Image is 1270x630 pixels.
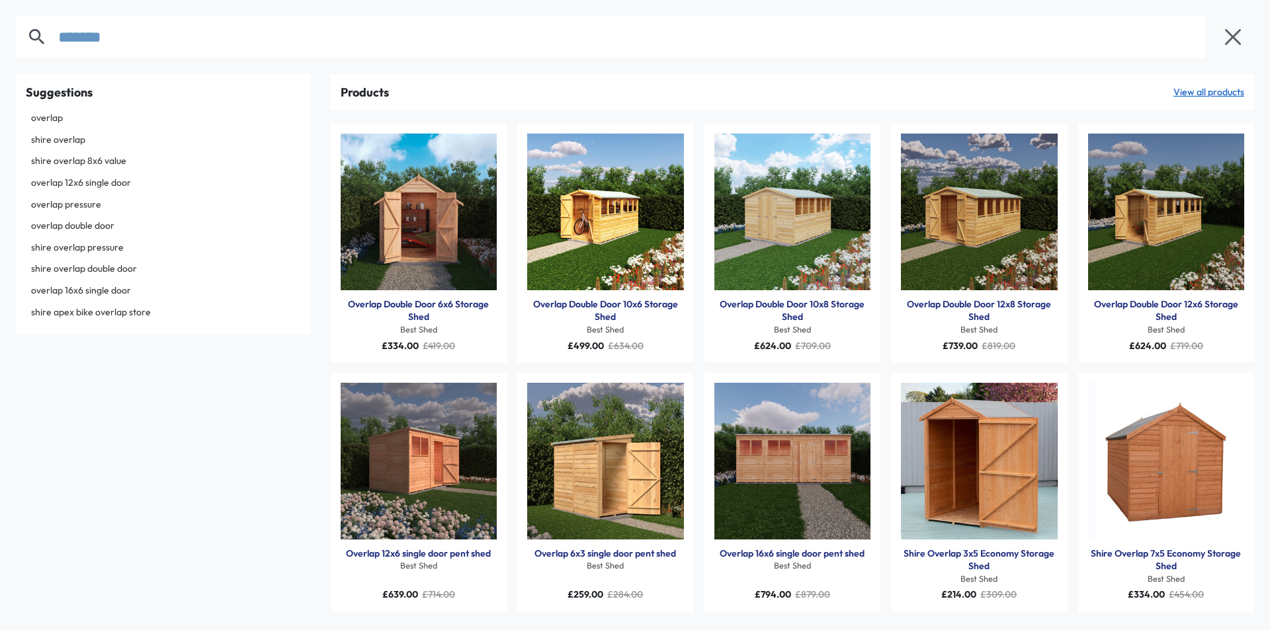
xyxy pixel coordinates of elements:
[714,383,871,539] a: Products: Overlap 16x6 single door pent shed
[714,324,871,336] div: Best Shed
[26,108,301,128] a: overlap
[346,547,491,561] a: Overlap 12x6 single door pent shed
[527,324,684,336] div: Best Shed
[26,303,301,323] a: shire apex bike overlap store
[901,383,1058,539] img: Shire Overlap 3x5 Economy Storage Shed - Best Shed
[608,340,644,352] span: £634.00
[341,560,497,572] div: Best Shed
[26,84,301,100] div: Suggestions
[26,151,301,171] a: shire overlap 8x6 value
[341,383,497,539] a: Products: Overlap 12x6 single door pent shed
[755,588,791,600] span: £794.00
[341,298,497,324] a: Overlap Double Door 6x6 Storage Shed
[980,588,1017,600] span: £309.00
[901,547,1058,573] a: Shire Overlap 3x5 Economy Storage Shed
[382,340,419,352] span: £334.00
[568,588,603,600] span: £259.00
[943,340,978,352] span: £739.00
[901,383,1058,539] a: Products: Shire Overlap 3x5 Economy Storage Shed
[1088,383,1245,539] img: Shire Overlap 7x5 Economy Storage Shed - Best Shed
[901,134,1058,290] a: Products: Overlap Double Door 12x8 Storage Shed
[901,298,1058,324] a: Overlap Double Door 12x8 Storage Shed
[382,588,418,600] span: £639.00
[754,340,791,352] span: £624.00
[1173,86,1244,99] a: View all products
[26,259,301,279] a: shire overlap double door
[527,134,684,290] a: Products: Overlap Double Door 10x6 Storage Shed
[1170,340,1203,352] span: £719.00
[422,588,455,600] span: £714.00
[341,324,497,336] div: Best Shed
[26,238,301,258] a: shire overlap pressure
[341,84,389,100] div: Products
[341,134,497,290] a: Products: Overlap Double Door 6x6 Storage Shed
[527,383,684,539] a: Products: Overlap 6x3 single door pent shed
[1088,573,1245,585] div: Best Shed
[607,588,643,600] span: £284.00
[1088,324,1245,336] div: Best Shed
[1129,340,1166,352] span: £624.00
[527,298,684,324] a: Overlap Double Door 10x6 Storage Shed
[26,173,301,193] a: overlap 12x6 single door
[901,573,1058,585] div: Best Shed
[1088,134,1245,290] a: Products: Overlap Double Door 12x6 Storage Shed
[941,588,976,600] span: £214.00
[341,547,497,561] div: Overlap 12x6 single door pent shed
[1128,588,1165,600] span: £334.00
[795,588,830,600] span: £879.00
[534,547,676,561] a: Overlap 6x3 single door pent shed
[714,298,871,324] a: Overlap Double Door 10x8 Storage Shed
[714,547,871,561] div: Overlap 16x6 single door pent shed
[1088,383,1245,539] a: Products: Shire Overlap 7x5 Economy Storage Shed
[795,340,831,352] span: £709.00
[1169,588,1204,600] span: £454.00
[1088,298,1245,324] a: Overlap Double Door 12x6 Storage Shed
[982,340,1015,352] span: £819.00
[714,134,871,290] a: Products: Overlap Double Door 10x8 Storage Shed
[26,130,301,150] a: shire overlap
[26,281,301,301] a: overlap 16x6 single door
[720,547,865,561] a: Overlap 16x6 single door pent shed
[1088,547,1245,573] a: Shire Overlap 7x5 Economy Storage Shed
[714,560,871,572] div: Best Shed
[901,324,1058,336] div: Best Shed
[423,340,455,352] span: £419.00
[527,547,684,561] div: Overlap 6x3 single door pent shed
[527,560,684,572] div: Best Shed
[26,216,301,236] a: overlap double door
[26,195,301,215] a: overlap pressure
[568,340,604,352] span: £499.00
